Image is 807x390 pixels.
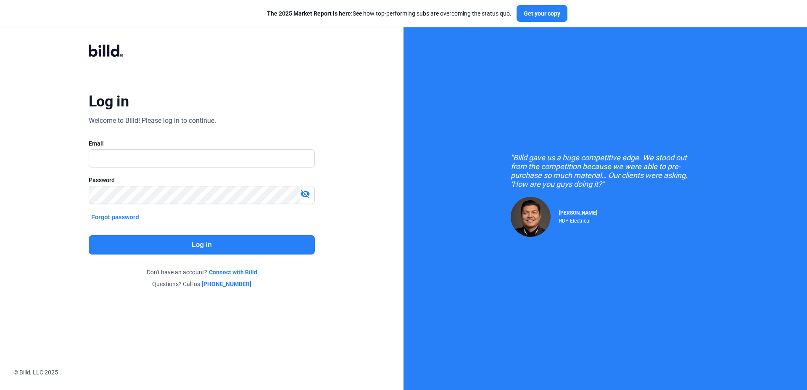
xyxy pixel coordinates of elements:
a: [PHONE_NUMBER] [202,280,251,288]
div: "Billd gave us a huge competitive edge. We stood out from the competition because we were able to... [511,153,700,188]
div: Email [89,139,315,148]
div: RDP Electrical [559,216,597,224]
mat-icon: visibility_off [300,189,310,199]
span: The 2025 Market Report is here: [267,10,353,17]
button: Log in [89,235,315,255]
button: Forgot password [89,212,142,222]
div: Password [89,176,315,184]
div: Questions? Call us [89,280,315,288]
img: Raul Pacheco [511,197,551,237]
div: Don't have an account? [89,268,315,276]
span: [PERSON_NAME] [559,210,597,216]
button: Get your copy [517,5,567,22]
div: Log in [89,92,129,111]
div: See how top-performing subs are overcoming the status quo. [267,9,512,18]
div: Welcome to Billd! Please log in to continue. [89,116,216,126]
a: Connect with Billd [209,268,257,276]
